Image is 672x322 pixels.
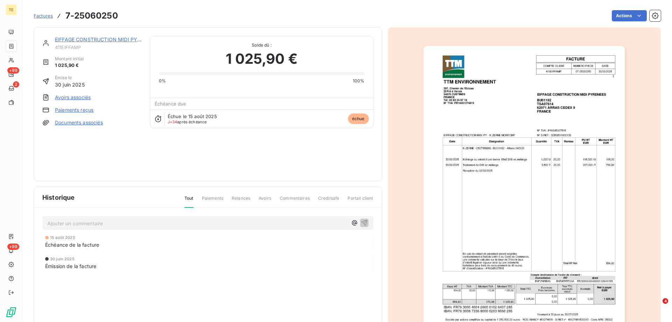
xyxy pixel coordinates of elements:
[55,62,84,69] span: 1 025,90 €
[168,114,217,119] span: Échue le 15 août 2025
[280,195,310,207] span: Commentaires
[648,298,665,315] iframe: Intercom live chat
[13,81,19,88] span: 2
[50,235,75,240] span: 15 août 2025
[232,195,250,207] span: Relances
[55,36,182,42] a: EIFFAGE CONSTRUCTION MIDI PYRENEES - BU01192
[45,262,96,270] span: Émission de la facture
[55,81,85,88] span: 30 juin 2025
[259,195,271,207] span: Avoirs
[55,94,91,101] a: Avoirs associés
[42,193,75,202] span: Historique
[353,78,365,84] span: 100%
[50,257,75,261] span: 30 juin 2025
[318,195,339,207] span: Creditsafe
[7,244,19,250] span: +99
[348,195,373,207] span: Portail client
[55,107,93,114] a: Paiements reçus
[6,307,17,318] img: Logo LeanPay
[6,4,17,15] div: TE
[612,10,647,21] button: Actions
[226,48,297,69] span: 1 025,90 €
[55,44,142,50] span: 411EIFFAMP
[159,42,365,48] span: Solde dû :
[168,120,207,124] span: après échéance
[202,195,223,207] span: Paiements
[55,75,85,81] span: Émise le
[34,12,53,19] a: Factures
[45,241,99,248] span: Échéance de la facture
[7,67,19,74] span: +99
[55,56,84,62] span: Montant initial
[155,101,187,107] span: Échéance due
[159,78,166,84] span: 0%
[168,119,177,124] span: J+34
[348,114,369,124] span: échue
[65,9,118,22] h3: 7-25060250
[34,13,53,19] span: Factures
[663,298,668,304] span: 4
[184,195,194,208] span: Tout
[55,119,103,126] a: Documents associés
